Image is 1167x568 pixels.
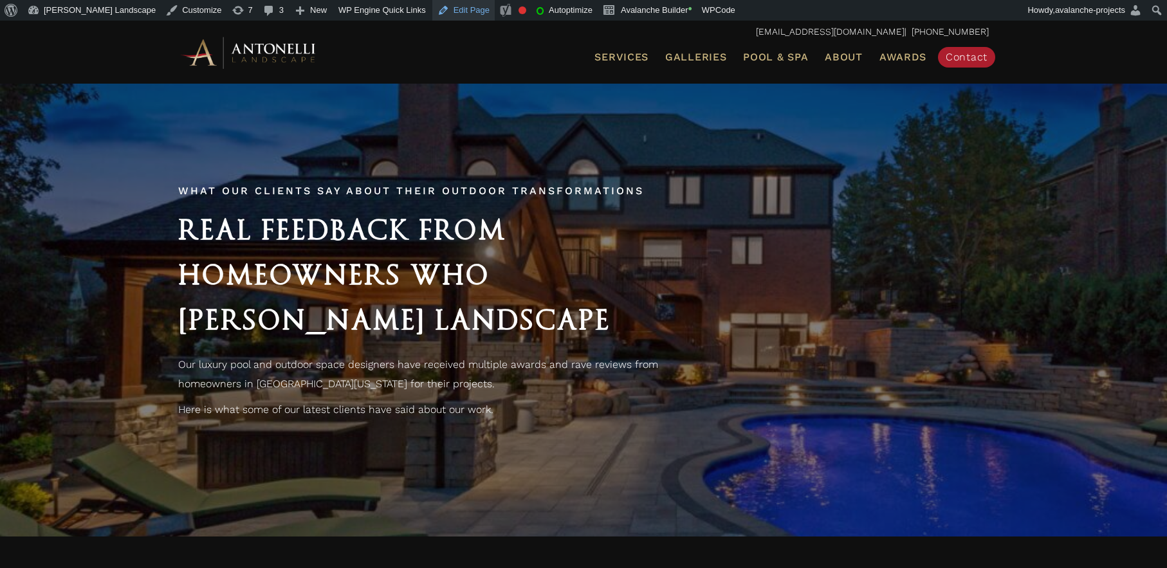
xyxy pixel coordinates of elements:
span: What Our Clients Say About Their Outdoor Transformations [178,185,644,197]
a: Contact [938,47,995,68]
span: Awards [879,51,926,63]
p: Here is what some of our latest clients have said about our work. [178,400,680,419]
a: Galleries [660,49,731,66]
a: Pool & Spa [738,49,813,66]
a: About [820,49,868,66]
a: Services [589,49,654,66]
span: • [688,3,692,15]
span: Pool & Spa [743,51,808,63]
span: Real Feedback from Homeowners Who [PERSON_NAME] Landscape [178,214,611,336]
span: Services [594,52,648,62]
p: | [PHONE_NUMBER] [178,24,989,41]
img: Antonelli Horizontal Logo [178,35,320,70]
span: Contact [946,51,988,63]
a: [EMAIL_ADDRESS][DOMAIN_NAME] [756,26,905,37]
span: avalanche-projects [1055,5,1125,15]
a: Awards [874,49,932,66]
div: Focus keyphrase not set [519,6,526,14]
p: Our luxury pool and outdoor space designers have received multiple awards and rave reviews from h... [178,355,680,393]
span: Galleries [665,51,726,63]
span: About [825,52,863,62]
